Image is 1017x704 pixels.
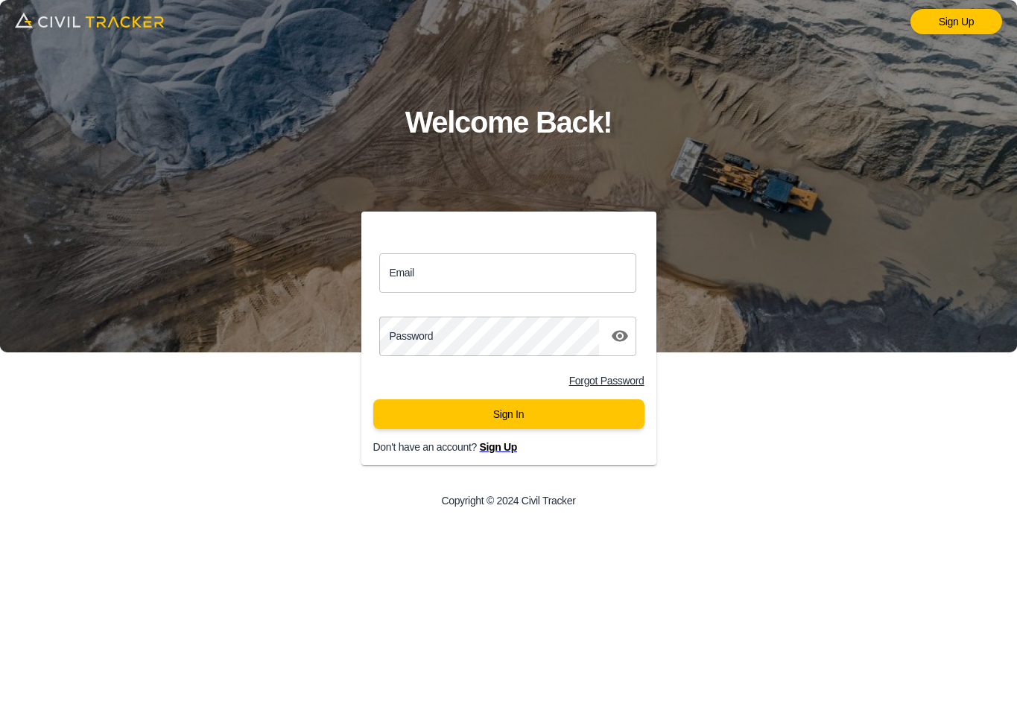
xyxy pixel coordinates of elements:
[15,7,164,33] img: logo
[441,495,575,507] p: Copyright © 2024 Civil Tracker
[910,9,1002,34] a: Sign Up
[379,253,637,293] input: email
[405,98,612,147] h1: Welcome Back!
[373,399,644,429] button: Sign In
[569,375,644,387] a: Forgot Password
[373,441,668,453] p: Don't have an account?
[479,441,517,453] a: Sign Up
[605,321,635,351] button: toggle password visibility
